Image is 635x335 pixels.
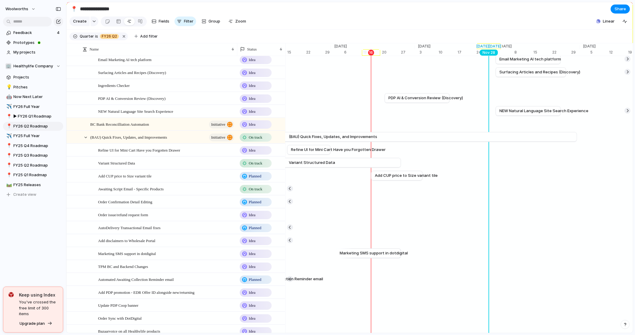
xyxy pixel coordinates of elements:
span: Status [247,46,257,52]
span: Zoom [236,18,246,24]
span: Name [90,46,99,52]
button: Add filter [131,32,161,41]
span: Idea [249,303,255,309]
span: Filter [184,18,194,24]
span: initiative [211,120,225,129]
div: 16 [368,50,374,56]
span: PDP AI & Conversion Review (Discovery) [389,95,463,101]
div: 22 [306,50,325,55]
div: 📍 [6,172,11,179]
a: ✈️FY25 Full Year [3,131,63,140]
span: Variant Structured Data [289,160,335,166]
div: 📍FY25 Q3 Roadmap [3,151,63,160]
span: Now Next Later [14,94,61,100]
span: [DATE] [580,43,600,49]
span: (BAU) Quick Fixes, Updates, and Improvements [289,134,378,140]
span: Awaiting Script Email - Specific Products [98,185,164,192]
span: [DATE] [415,43,434,49]
div: 3 [420,50,439,55]
span: Marketing SMS support in dotdigital [98,250,156,257]
span: Planned [249,225,261,231]
span: Share [615,6,626,12]
a: Feedback4 [3,28,63,37]
a: Projects [3,73,63,82]
div: 17 [458,50,477,55]
div: 🏢 [5,63,11,69]
div: ✈️ [6,103,11,110]
span: My projects [14,49,61,55]
span: FY25 Releases [14,182,61,188]
span: (BAU) Quick Fixes, Updates, and Improvements [90,134,167,140]
div: 27 [401,50,415,55]
span: Idea [249,315,255,321]
div: Nov 28 [480,50,498,56]
span: Healthylife Company [14,63,53,69]
span: TPM BC and Backend Changes [98,263,148,270]
span: Order issue/refund request form [98,211,148,218]
span: Idea [249,121,255,128]
button: Create [69,17,90,26]
span: FY25 Q1 Roadmap [14,172,61,178]
div: 29 [325,50,331,55]
span: You've crossed the free limit of 300 items [19,299,58,317]
div: 📍 [6,123,11,130]
button: 🏢Healthylife Company [3,62,63,71]
span: NEW Natural Language Site Search Experience [98,108,173,115]
a: Prototypes [3,38,63,47]
span: Planned [249,199,261,205]
div: 📍 [6,162,11,169]
span: NEW Natural Language Site Search Experience [500,108,589,114]
span: Idea [249,57,255,63]
span: Idea [249,212,255,218]
span: Group [209,18,220,24]
span: Update PDP Coop banner [98,302,138,309]
span: Create [73,18,87,24]
div: 💡Pitches [3,83,63,92]
span: FY25 Q2 Roadmap [14,162,61,168]
button: woolworths [3,4,39,14]
span: Email Marketing AI tech platform [98,56,152,63]
span: [DATE] [331,43,350,49]
span: On track [249,134,262,140]
span: Pitches [14,84,61,90]
button: 📍 [5,123,11,129]
button: Upgrade plan [18,319,54,328]
div: 📍▶︎ FY26 Q1 Roadmap [3,112,63,121]
span: Add CUP price to Size variant tile [375,173,438,179]
button: Share [611,5,630,14]
div: 🛤️ [6,181,11,188]
button: FY26 Q2 [99,33,120,40]
span: Automated Awaiting Collection Reminder email [98,276,174,283]
button: 💡 [5,84,11,90]
span: Add disclaimers to Wholesale Portal [98,237,155,244]
div: 15 [287,50,306,55]
button: 📍 [69,4,79,14]
span: [DATE] [496,43,516,49]
button: 📍 [5,143,11,149]
div: 📍 [6,142,11,149]
span: FY25 Q3 Roadmap [14,152,61,158]
span: PDP AI & Conversion Review (Discovery) [98,95,165,102]
span: Bazaarvoice on all Healthylife products [98,327,160,334]
div: 1 [496,50,515,55]
button: initiative [209,121,234,128]
span: On track [249,160,262,166]
a: 📍FY25 Q2 Roadmap [3,161,63,170]
span: Create view [14,192,37,198]
div: 12 [609,50,628,55]
span: Fields [159,18,170,24]
a: Refine UI for Mini Cart Have you Forgotten Drawer [291,145,327,154]
a: Marketing SMS support in dotdigital [340,249,397,258]
button: 📍 [5,113,11,119]
a: 🤖Now Next Later [3,92,63,101]
span: Linear [603,18,615,24]
span: FY25 Full Year [14,133,61,139]
a: 📍FY25 Q1 Roadmap [3,171,63,180]
span: Idea [249,238,255,244]
div: 🛤️FY25 Releases [3,180,63,189]
a: 📍FY26 Q2 Roadmap [3,122,63,131]
span: Refine UI for Mini Cart Have you Forgotten Drawer [98,146,180,153]
div: 📍 [71,5,77,13]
